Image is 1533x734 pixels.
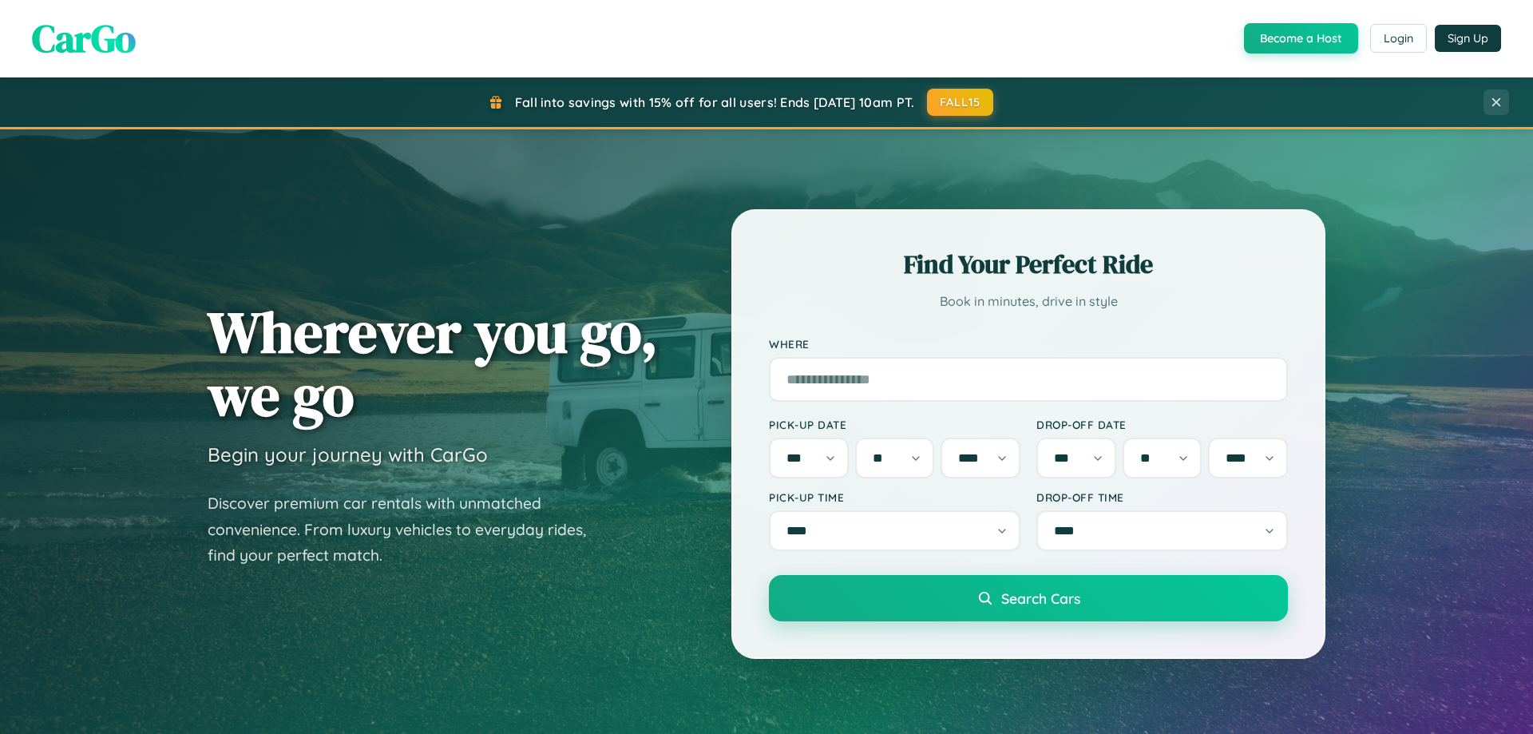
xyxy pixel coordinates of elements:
label: Drop-off Date [1036,418,1288,431]
p: Book in minutes, drive in style [769,290,1288,313]
button: Login [1370,24,1427,53]
span: Search Cars [1001,589,1080,607]
button: Search Cars [769,575,1288,621]
label: Pick-up Time [769,490,1020,504]
p: Discover premium car rentals with unmatched convenience. From luxury vehicles to everyday rides, ... [208,490,607,569]
span: Fall into savings with 15% off for all users! Ends [DATE] 10am PT. [515,94,915,110]
span: CarGo [32,12,136,65]
label: Pick-up Date [769,418,1020,431]
label: Drop-off Time [1036,490,1288,504]
h2: Find Your Perfect Ride [769,247,1288,282]
h1: Wherever you go, we go [208,300,658,427]
h3: Begin your journey with CarGo [208,442,488,466]
button: FALL15 [927,89,994,116]
label: Where [769,337,1288,351]
button: Sign Up [1435,25,1501,52]
button: Become a Host [1244,23,1358,54]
